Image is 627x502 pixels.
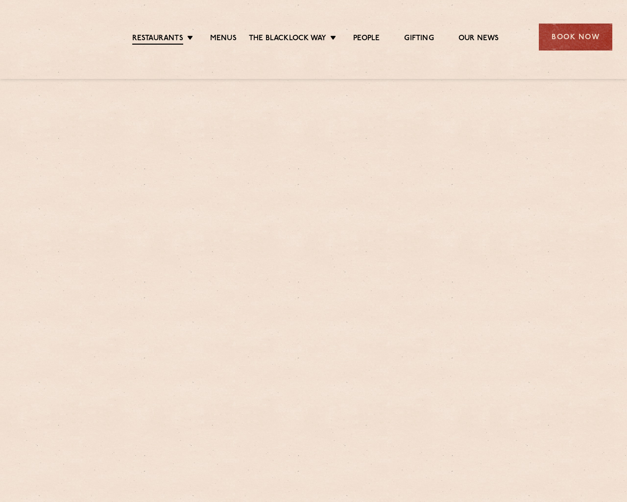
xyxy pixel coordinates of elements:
[404,34,434,44] a: Gifting
[132,34,183,45] a: Restaurants
[210,34,237,44] a: Menus
[15,9,97,64] img: svg%3E
[353,34,380,44] a: People
[458,34,499,44] a: Our News
[539,24,612,50] div: Book Now
[249,34,326,44] a: The Blacklock Way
